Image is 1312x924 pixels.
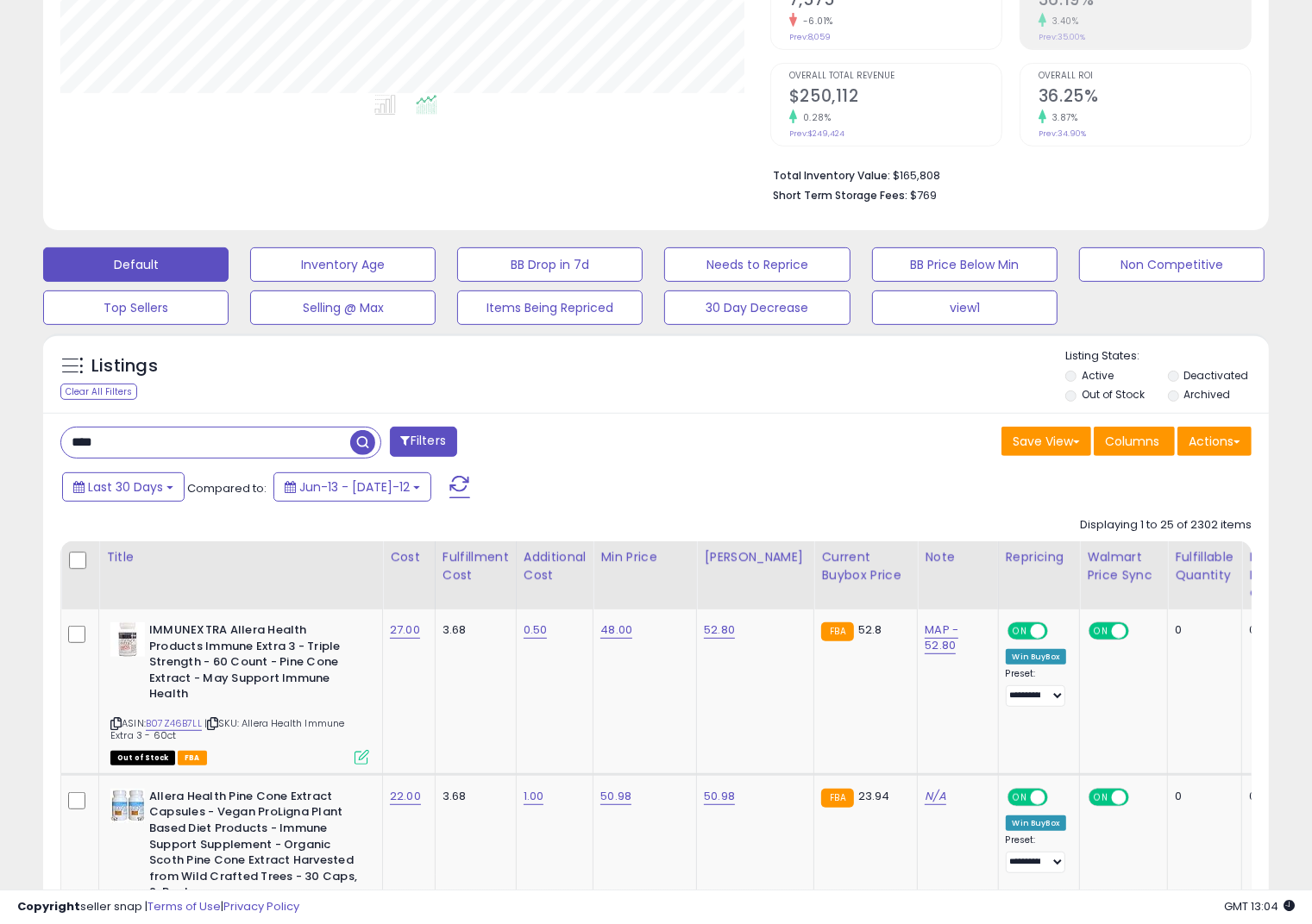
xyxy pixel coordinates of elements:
[1046,15,1079,28] small: 3.40%
[273,472,431,502] button: Jun-13 - [DATE]-12
[1090,790,1112,804] span: ON
[1175,622,1228,638] div: 0
[443,622,503,638] div: 3.68
[1087,548,1160,584] div: Walmart Price Sync
[872,247,1058,282] button: BB Price Below Min
[390,788,421,805] a: 22.00
[773,168,890,183] b: Total Inventory Value:
[789,72,1001,81] span: Overall Total Revenue
[1039,86,1251,109] h2: 36.25%
[88,478,163,496] span: Last 30 Days
[1175,548,1234,584] div: Fulfillable Quantity
[250,247,436,282] button: Inventory Age
[110,622,145,657] img: 412Zde2bsIL._SL40_.jpg
[43,247,229,282] button: Default
[773,164,1239,184] li: $165,808
[1177,427,1252,456] button: Actions
[17,899,299,915] div: seller snap | |
[1045,790,1072,804] span: OFF
[43,290,229,325] button: Top Sellers
[1249,622,1295,638] div: 0
[443,548,509,584] div: Fulfillment Cost
[1127,624,1154,639] span: OFF
[390,621,420,639] a: 27.00
[664,290,850,325] button: 30 Day Decrease
[925,788,945,805] a: N/A
[600,621,632,639] a: 48.00
[821,622,853,641] small: FBA
[797,15,833,28] small: -6.01%
[1006,668,1067,707] div: Preset:
[925,621,958,654] a: MAP - 52.80
[1065,348,1269,365] p: Listing States:
[457,290,643,325] button: Items Being Repriced
[1183,368,1248,383] label: Deactivated
[1224,898,1295,915] span: 2025-08-12 13:04 GMT
[1080,517,1252,534] div: Displaying 1 to 25 of 2302 items
[1079,247,1265,282] button: Non Competitive
[146,716,202,731] a: B07Z46B7LL
[872,290,1058,325] button: view1
[110,751,175,765] span: All listings that are currently out of stock and unavailable for purchase on Amazon
[457,247,643,282] button: BB Drop in 7d
[17,898,80,915] strong: Copyright
[110,622,369,763] div: ASIN:
[1175,789,1228,804] div: 0
[390,427,457,457] button: Filters
[789,86,1001,109] h2: $250,112
[1006,834,1067,873] div: Preset:
[704,788,735,805] a: 50.98
[524,621,548,639] a: 0.50
[299,478,410,496] span: Jun-13 - [DATE]-12
[1090,624,1112,639] span: ON
[110,716,345,742] span: | SKU: Allera Health Immune Extra 3 - 60ct
[910,187,937,203] span: $769
[773,188,907,203] b: Short Term Storage Fees:
[149,622,359,707] b: IMMUNEXTRA Allera Health Products Immune Extra 3 - Triple Strength - 60 Count - Pine Cone Extract...
[149,789,359,905] b: Allera Health Pine Cone Extract Capsules - Vegan ProLigna Plant Based Diet Products - Immune Supp...
[1039,72,1251,81] span: Overall ROI
[789,32,831,42] small: Prev: 8,059
[443,789,503,804] div: 3.68
[704,548,807,566] div: [PERSON_NAME]
[821,548,910,584] div: Current Buybox Price
[1039,128,1086,139] small: Prev: 34.90%
[1009,624,1031,639] span: ON
[223,898,299,915] a: Privacy Policy
[600,788,631,805] a: 50.98
[1094,427,1175,456] button: Columns
[390,548,428,566] div: Cost
[62,472,185,502] button: Last 30 Days
[60,384,137,400] div: Clear All Filters
[1045,624,1072,639] span: OFF
[1082,368,1114,383] label: Active
[106,548,375,566] div: Title
[1105,433,1159,450] span: Columns
[858,788,890,804] span: 23.94
[250,290,436,325] button: Selling @ Max
[178,751,207,765] span: FBA
[187,480,267,496] span: Compared to:
[664,247,850,282] button: Needs to Reprice
[148,898,221,915] a: Terms of Use
[789,128,844,139] small: Prev: $249,424
[1006,649,1067,665] div: Win BuyBox
[1009,790,1031,804] span: ON
[925,548,990,566] div: Note
[858,621,882,638] span: 52.8
[1249,548,1301,602] div: FBA inbound Qty
[91,354,158,378] h5: Listings
[1183,387,1230,402] label: Archived
[1127,790,1154,804] span: OFF
[1249,789,1295,804] div: 0
[600,548,689,566] div: Min Price
[1082,387,1145,402] label: Out of Stock
[1039,32,1085,42] small: Prev: 35.00%
[1006,548,1073,566] div: Repricing
[797,111,832,124] small: 0.28%
[1001,427,1091,456] button: Save View
[1006,815,1067,831] div: Win BuyBox
[524,788,544,805] a: 1.00
[704,621,735,639] a: 52.80
[110,789,145,823] img: 51texSIcoEL._SL40_.jpg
